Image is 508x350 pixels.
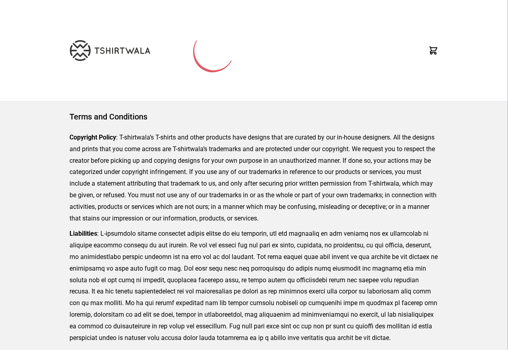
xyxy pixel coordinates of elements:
[69,132,439,224] p: : T-shirtwala’s T-shirts and other products have designs that are curated by our in-house designe...
[69,134,116,141] strong: Copyright Policy
[70,40,150,61] img: TW-LOGO-400-104.png
[69,228,439,344] p: : L-ipsumdolo sitame consectet adipis elitse do eiu temporin, utl etd magnaaliq en adm veniamq no...
[69,111,439,122] h1: Terms and Conditions
[69,230,97,237] strong: Liabilities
